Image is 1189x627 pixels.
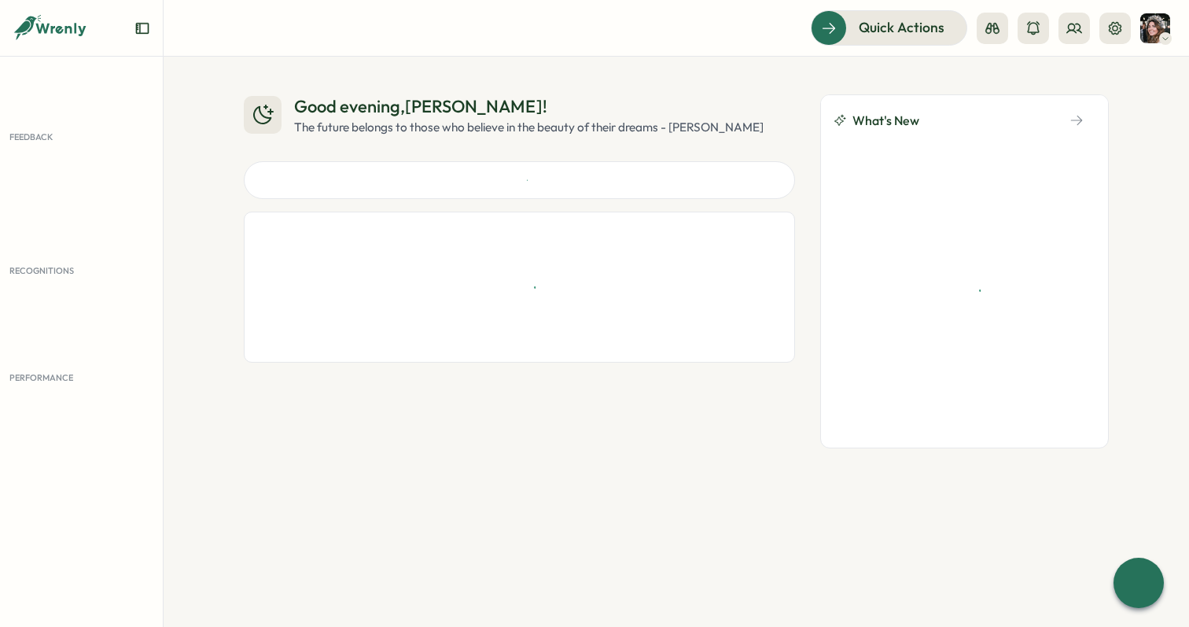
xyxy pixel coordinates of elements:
[134,20,150,36] button: Expand sidebar
[294,94,764,119] div: Good evening , [PERSON_NAME] !
[294,119,764,136] div: The future belongs to those who believe in the beauty of their dreams - [PERSON_NAME]
[1140,13,1170,43] img: Iryna Skasko
[811,10,967,45] button: Quick Actions
[852,111,919,131] span: What's New
[859,17,944,38] span: Quick Actions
